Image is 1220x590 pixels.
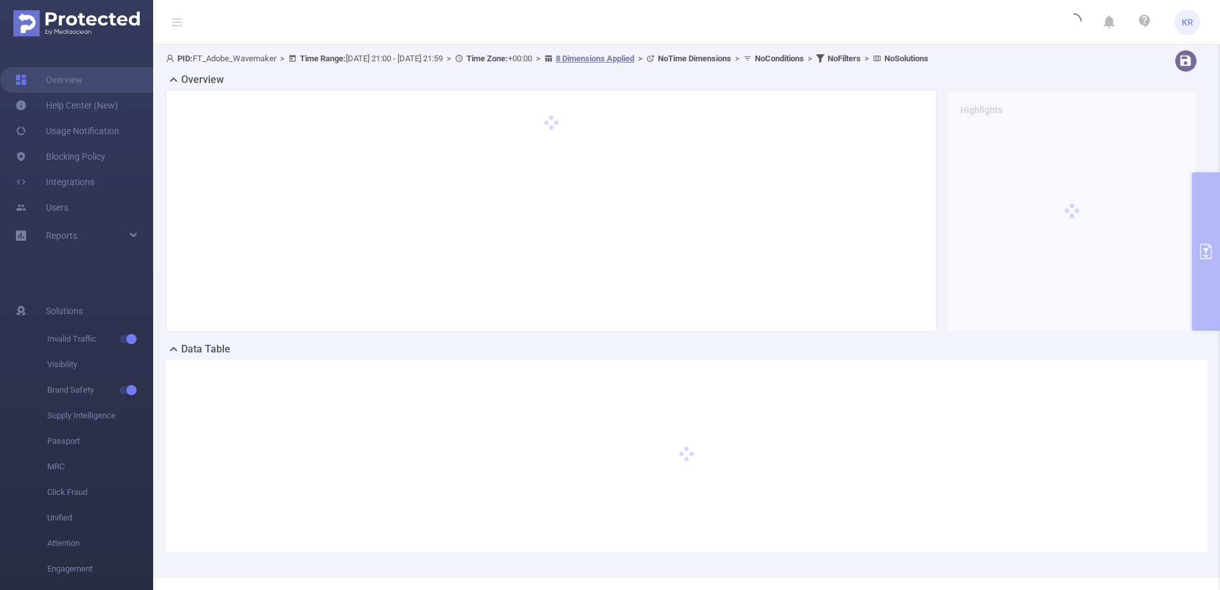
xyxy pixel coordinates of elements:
[47,454,153,480] span: MRC
[47,480,153,505] span: Click Fraud
[46,298,83,324] span: Solutions
[47,505,153,531] span: Unified
[658,54,731,63] b: No Time Dimensions
[1182,10,1193,35] span: KR
[47,531,153,556] span: Attention
[15,195,68,220] a: Users
[466,54,508,63] b: Time Zone:
[15,144,105,169] a: Blocking Policy
[556,54,634,63] u: 8 Dimensions Applied
[177,54,193,63] b: PID:
[828,54,861,63] b: No Filters
[181,342,230,357] h2: Data Table
[884,54,928,63] b: No Solutions
[15,118,119,144] a: Usage Notification
[46,223,77,248] a: Reports
[755,54,804,63] b: No Conditions
[47,352,153,377] span: Visibility
[47,556,153,582] span: Engagement
[443,54,455,63] span: >
[1066,13,1082,31] i: icon: loading
[731,54,743,63] span: >
[15,169,94,195] a: Integrations
[47,326,153,352] span: Invalid Traffic
[47,428,153,454] span: Passport
[13,10,140,36] img: Protected Media
[47,377,153,403] span: Brand Safety
[166,54,177,63] i: icon: user
[300,54,346,63] b: Time Range:
[634,54,646,63] span: >
[166,54,928,63] span: FT_Adobe_Wavemaker [DATE] 21:00 - [DATE] 21:59 +00:00
[532,54,544,63] span: >
[47,403,153,428] span: Supply Intelligence
[15,67,82,93] a: Overview
[46,231,77,241] span: Reports
[276,54,288,63] span: >
[181,72,224,87] h2: Overview
[15,93,118,118] a: Help Center (New)
[861,54,873,63] span: >
[804,54,816,63] span: >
